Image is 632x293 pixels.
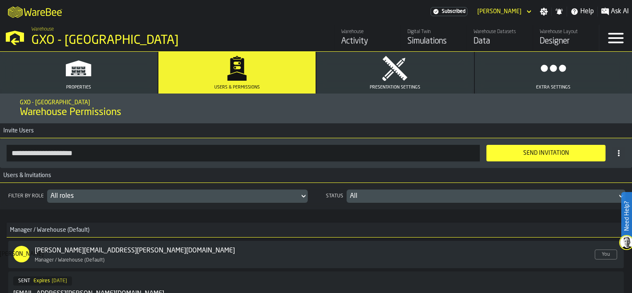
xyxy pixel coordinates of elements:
[407,29,460,35] div: Digital Twin
[540,29,592,35] div: Warehouse Layout
[611,7,629,17] span: Ask AI
[370,85,420,90] span: Presentation Settings
[467,25,533,51] a: link-to-/wh/i/ae0cd702-8cb1-4091-b3be-0aee77957c79/data
[442,9,465,14] span: Subscribed
[341,36,394,47] div: Activity
[7,145,480,161] input: button-toolbar-
[20,98,612,106] h2: Sub Title
[477,8,522,15] div: DropdownMenuValue-Jack Collinson
[350,191,614,201] div: DropdownMenuValue-all
[599,25,632,51] label: button-toggle-Menu
[341,29,394,35] div: Warehouse
[20,106,121,119] span: Warehouse Permissions
[474,36,526,47] div: Data
[491,150,601,156] div: Send Invitation
[31,33,255,48] div: GXO - [GEOGRAPHIC_DATA]
[540,36,592,47] div: Designer
[31,26,54,32] span: Warehouse
[431,7,467,16] a: link-to-/wh/i/ae0cd702-8cb1-4091-b3be-0aee77957c79/settings/billing
[533,25,599,51] a: link-to-/wh/i/ae0cd702-8cb1-4091-b3be-0aee77957c79/designer
[7,190,308,203] div: Filter by roleDropdownMenuValue-all
[536,85,570,90] span: Extra Settings
[567,7,597,17] label: button-toggle-Help
[536,7,551,16] label: button-toggle-Settings
[50,191,296,201] div: DropdownMenuValue-all
[622,193,631,239] label: Need Help?
[324,193,345,199] div: Status
[18,278,30,284] span: SENT
[35,246,235,256] a: [PERSON_NAME][EMAIL_ADDRESS][PERSON_NAME][DOMAIN_NAME]
[34,278,50,284] span: Expires
[486,145,606,161] button: button-Send Invitation
[52,278,67,284] div: Updated: N/A Created: 03/09/2025, 14:49:55
[324,190,625,203] div: StatusDropdownMenuValue-all
[552,7,567,16] label: button-toggle-Notifications
[407,36,460,47] div: Simulations
[431,7,467,16] div: Menu Subscription
[66,85,91,90] span: Properties
[214,85,260,90] span: Users & Permissions
[334,25,400,51] a: link-to-/wh/i/ae0cd702-8cb1-4091-b3be-0aee77957c79/feed/
[13,246,30,262] div: [PERSON_NAME]
[7,227,89,233] span: Manager / Warehouse (Default)
[400,25,467,51] a: link-to-/wh/i/ae0cd702-8cb1-4091-b3be-0aee77957c79/simulations
[474,7,533,17] div: DropdownMenuValue-Jack Collinson
[35,257,261,263] div: Manager / Warehouse (Default)
[595,250,617,259] span: You
[598,7,632,17] label: button-toggle-Ask AI
[474,29,526,35] div: Warehouse Datasets
[7,223,625,238] h3: title-section-Manager / Warehouse (Default)
[580,7,594,17] span: Help
[7,193,45,199] div: Filter by role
